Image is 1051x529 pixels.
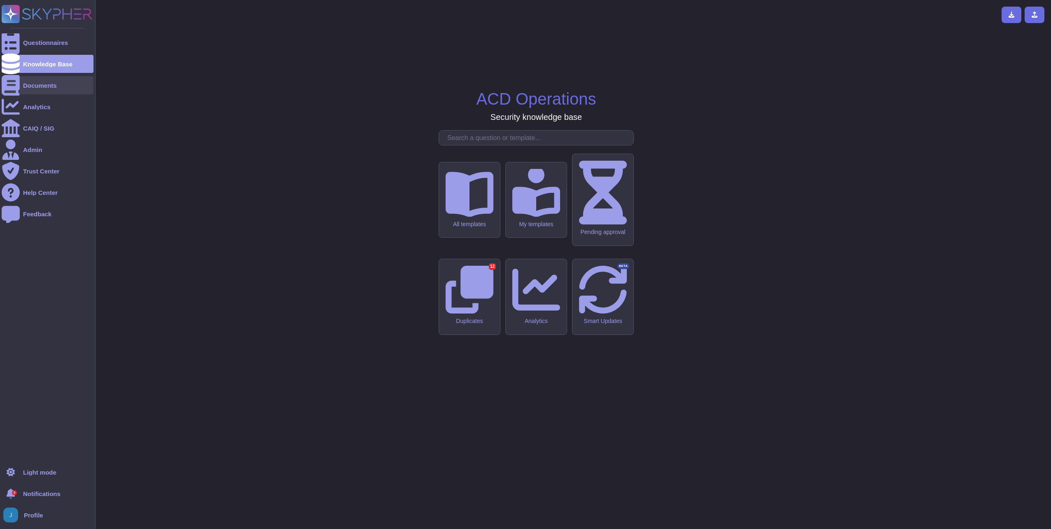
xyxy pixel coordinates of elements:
[23,61,72,67] div: Knowledge Base
[23,147,42,153] div: Admin
[446,318,493,325] div: Duplicates
[23,211,51,217] div: Feedback
[23,168,59,174] div: Trust Center
[2,119,93,137] a: CAIQ / SIG
[2,76,93,94] a: Documents
[2,98,93,116] a: Analytics
[23,190,58,196] div: Help Center
[23,82,57,89] div: Documents
[579,318,627,325] div: Smart Updates
[2,506,24,524] button: user
[23,40,68,46] div: Questionnaires
[2,140,93,159] a: Admin
[2,183,93,201] a: Help Center
[476,89,596,109] h1: ACD Operations
[2,33,93,51] a: Questionnaires
[579,229,627,236] div: Pending approval
[2,162,93,180] a: Trust Center
[443,131,633,145] input: Search a question or template...
[2,205,93,223] a: Feedback
[512,318,560,325] div: Analytics
[23,125,54,131] div: CAIQ / SIG
[617,263,629,269] div: BETA
[23,469,56,475] div: Light mode
[23,104,51,110] div: Analytics
[2,55,93,73] a: Knowledge Base
[3,508,18,522] img: user
[12,490,17,495] div: 2
[446,221,493,228] div: All templates
[512,221,560,228] div: My templates
[489,263,496,270] div: 12
[23,491,61,497] span: Notifications
[490,112,582,122] h3: Security knowledge base
[24,512,43,518] span: Profile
